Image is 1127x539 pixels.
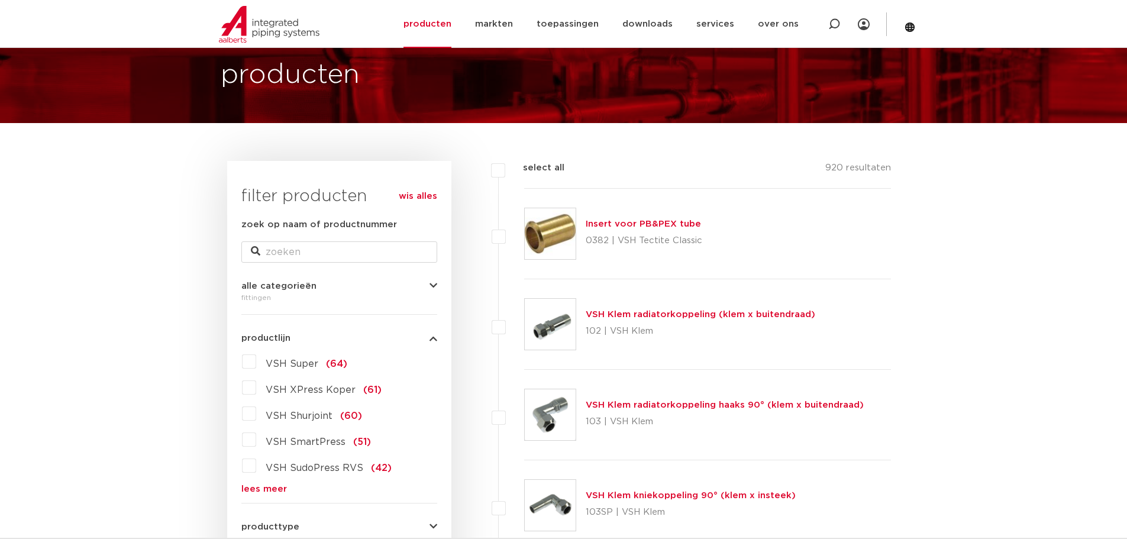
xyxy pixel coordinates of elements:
span: VSH Shurjoint [266,411,332,421]
span: VSH XPress Koper [266,385,356,395]
span: (60) [340,411,362,421]
span: productlijn [241,334,290,343]
span: (61) [363,385,382,395]
p: 920 resultaten [825,161,891,179]
button: alle categorieën [241,282,437,291]
a: VSH Klem kniekoppeling 90° (klem x insteek) [586,491,796,500]
span: alle categorieën [241,282,317,291]
span: VSH SudoPress RVS [266,463,363,473]
label: select all [505,161,564,175]
a: Insert voor PB&PEX tube [586,220,701,228]
div: fittingen [241,291,437,305]
span: (64) [326,359,347,369]
span: producttype [241,522,299,531]
span: (51) [353,437,371,447]
h3: filter producten [241,185,437,208]
a: VSH Klem radiatorkoppeling haaks 90° (klem x buitendraad) [586,401,864,409]
p: 103 | VSH Klem [586,412,864,431]
span: VSH SmartPress [266,437,345,447]
img: Thumbnail for VSH Klem kniekoppeling 90° (klem x insteek) [525,480,576,531]
img: Thumbnail for Insert voor PB&PEX tube [525,208,576,259]
button: productlijn [241,334,437,343]
button: producttype [241,522,437,531]
a: lees meer [241,485,437,493]
input: zoeken [241,241,437,263]
a: wis alles [399,189,437,204]
span: VSH Super [266,359,318,369]
h1: producten [221,56,360,94]
p: 102 | VSH Klem [586,322,815,341]
img: Thumbnail for VSH Klem radiatorkoppeling haaks 90° (klem x buitendraad) [525,389,576,440]
label: zoek op naam of productnummer [241,218,397,232]
span: (42) [371,463,392,473]
a: VSH Klem radiatorkoppeling (klem x buitendraad) [586,310,815,319]
p: 0382 | VSH Tectite Classic [586,231,702,250]
p: 103SP | VSH Klem [586,503,796,522]
img: Thumbnail for VSH Klem radiatorkoppeling (klem x buitendraad) [525,299,576,350]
